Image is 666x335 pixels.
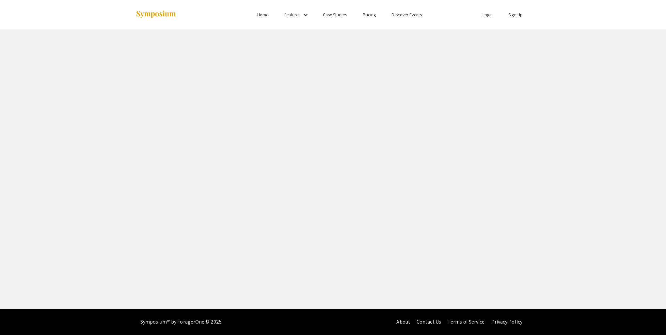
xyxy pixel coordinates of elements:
a: Discover Events [391,12,422,18]
a: Pricing [363,12,376,18]
a: Privacy Policy [491,318,522,325]
a: Login [483,12,493,18]
a: About [396,318,410,325]
img: Symposium by ForagerOne [135,10,176,19]
a: Home [257,12,268,18]
a: Terms of Service [448,318,485,325]
a: Contact Us [417,318,441,325]
a: Sign Up [508,12,523,18]
a: Features [284,12,301,18]
a: Case Studies [323,12,347,18]
div: Symposium™ by ForagerOne © 2025 [140,309,222,335]
mat-icon: Expand Features list [302,11,309,19]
